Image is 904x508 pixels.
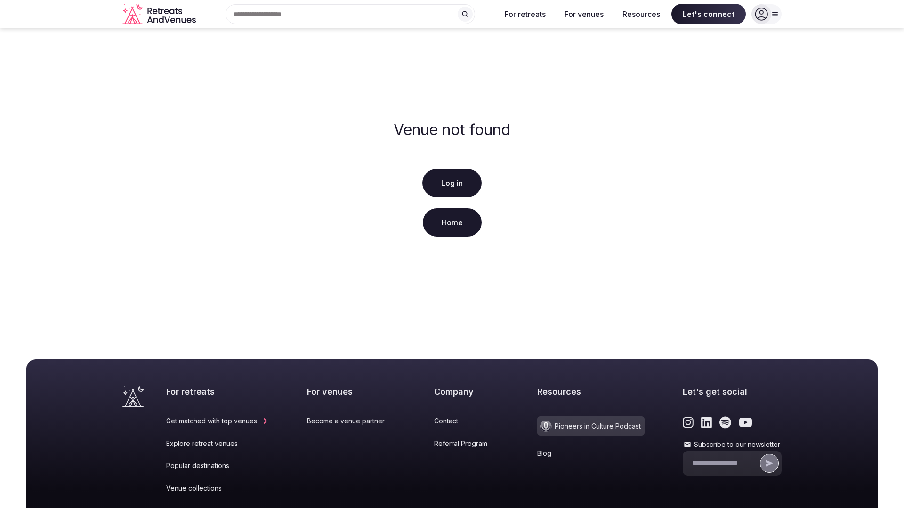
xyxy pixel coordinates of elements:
h2: For retreats [166,386,268,397]
a: Popular destinations [166,461,268,470]
h2: For venues [307,386,396,397]
a: Blog [537,449,645,458]
a: Referral Program [434,439,499,448]
a: Explore retreat venues [166,439,268,448]
h2: Resources [537,386,645,397]
a: Home [423,208,482,237]
a: Link to the retreats and venues Spotify page [719,416,731,429]
a: Pioneers in Culture Podcast [537,416,645,436]
span: Let's connect [671,4,746,24]
a: Venue collections [166,484,268,493]
h2: Venue not found [394,121,510,139]
a: Visit the homepage [122,4,198,25]
a: Become a venue partner [307,416,396,426]
svg: Retreats and Venues company logo [122,4,198,25]
label: Subscribe to our newsletter [683,440,782,449]
a: Link to the retreats and venues Instagram page [683,416,694,429]
button: For retreats [497,4,553,24]
a: Contact [434,416,499,426]
h2: Let's get social [683,386,782,397]
a: Visit the homepage [122,386,144,407]
a: Link to the retreats and venues LinkedIn page [701,416,712,429]
h2: Company [434,386,499,397]
a: Get matched with top venues [166,416,268,426]
button: For venues [557,4,611,24]
a: Log in [422,169,482,197]
a: Link to the retreats and venues Youtube page [739,416,752,429]
button: Resources [615,4,668,24]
